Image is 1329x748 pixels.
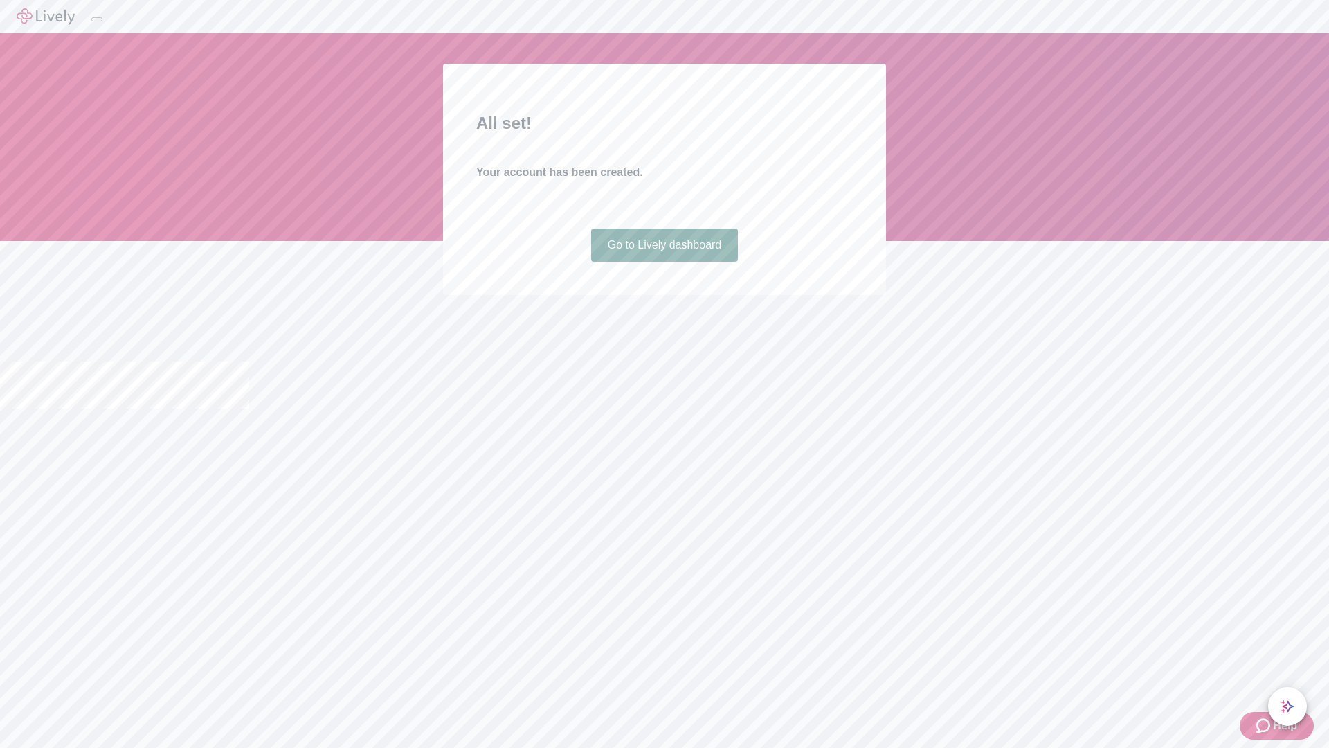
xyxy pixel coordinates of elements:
[17,8,75,25] img: Lively
[1273,718,1297,734] span: Help
[1240,712,1314,740] button: Zendesk support iconHelp
[1268,687,1307,726] button: chat
[591,229,739,262] a: Go to Lively dashboard
[1281,700,1294,713] svg: Lively AI Assistant
[91,17,102,21] button: Log out
[1256,718,1273,734] svg: Zendesk support icon
[476,111,853,136] h2: All set!
[476,164,853,181] h4: Your account has been created.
